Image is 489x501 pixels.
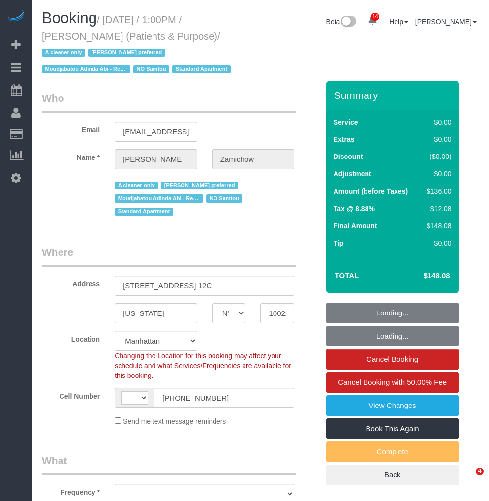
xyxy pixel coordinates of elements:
[363,10,382,31] a: 14
[115,208,173,216] span: Standard Apartment
[334,90,454,101] h3: Summary
[212,149,295,169] input: Last Name
[326,418,459,439] a: Book This Again
[161,182,238,189] span: [PERSON_NAME] preferred
[334,134,355,144] label: Extras
[34,149,107,162] label: Name *
[423,204,451,214] div: $12.08
[154,388,294,408] input: Cell Number
[42,9,97,27] span: Booking
[423,117,451,127] div: $0.00
[423,238,451,248] div: $0.00
[371,13,379,21] span: 14
[115,303,197,323] input: City
[326,349,459,370] a: Cancel Booking
[34,388,107,401] label: Cell Number
[123,417,226,425] span: Send me text message reminders
[334,204,375,214] label: Tax @ 8.88%
[340,16,356,29] img: New interface
[476,468,484,475] span: 4
[115,352,291,379] span: Changing the Location for this booking may affect your schedule and what Services/Frequencies are...
[42,245,296,267] legend: Where
[42,91,296,113] legend: Who
[423,152,451,161] div: ($0.00)
[415,18,477,26] a: [PERSON_NAME]
[34,484,107,497] label: Frequency *
[260,303,294,323] input: Zip Code
[389,18,408,26] a: Help
[206,194,242,202] span: NO Samtou
[423,134,451,144] div: $0.00
[326,465,459,485] a: Back
[34,122,107,135] label: Email
[115,122,197,142] input: Email
[334,117,358,127] label: Service
[335,271,359,280] strong: Total
[456,468,479,491] iframe: Intercom live chat
[172,65,231,73] span: Standard Apartment
[88,49,165,57] span: [PERSON_NAME] preferred
[423,169,451,179] div: $0.00
[42,49,85,57] span: A cleaner only
[334,187,408,196] label: Amount (before Taxes)
[115,194,203,202] span: Moudjabatou Adinda Abi - Requested
[133,65,169,73] span: NO Samtou
[394,272,450,280] h4: $148.08
[334,221,377,231] label: Final Amount
[42,14,234,75] small: / [DATE] / 1:00PM / [PERSON_NAME] (Patients & Purpose)
[334,152,363,161] label: Discount
[423,187,451,196] div: $136.00
[42,31,234,75] span: /
[326,372,459,393] a: Cancel Booking with 50.00% Fee
[42,65,130,73] span: Moudjabatou Adinda Abi - Requested
[42,453,296,475] legend: What
[115,149,197,169] input: First Name
[334,238,344,248] label: Tip
[338,378,447,386] span: Cancel Booking with 50.00% Fee
[115,182,158,189] span: A cleaner only
[34,331,107,344] label: Location
[34,276,107,289] label: Address
[326,18,357,26] a: Beta
[326,395,459,416] a: View Changes
[6,10,26,24] img: Automaid Logo
[423,221,451,231] div: $148.08
[334,169,371,179] label: Adjustment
